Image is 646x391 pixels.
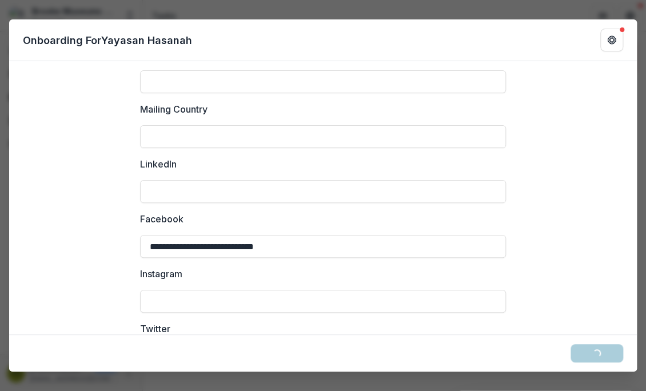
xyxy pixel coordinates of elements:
[140,267,182,281] p: Instagram
[23,33,192,48] p: Onboarding For Yayasan Hasanah
[600,29,623,51] button: Get Help
[140,157,177,171] p: LinkedIn
[140,322,170,336] p: Twitter
[140,102,208,116] p: Mailing Country
[140,212,184,226] p: Facebook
